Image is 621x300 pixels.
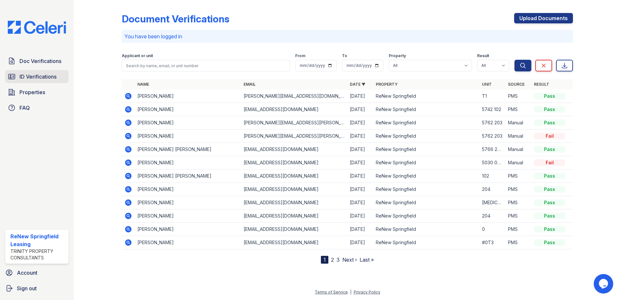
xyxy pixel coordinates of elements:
[336,256,340,263] a: 3
[295,53,305,58] label: From
[347,183,373,196] td: [DATE]
[135,130,241,143] td: [PERSON_NAME]
[479,90,505,103] td: T1
[347,169,373,183] td: [DATE]
[479,130,505,143] td: 5762 203
[514,13,573,23] a: Upload Documents
[241,156,347,169] td: [EMAIL_ADDRESS][DOMAIN_NAME]
[482,82,492,87] a: Unit
[479,116,505,130] td: 5762 203
[479,143,505,156] td: 5766 204
[373,169,479,183] td: ReNew Springfield
[135,103,241,116] td: [PERSON_NAME]
[534,119,565,126] div: Pass
[373,156,479,169] td: ReNew Springfield
[350,290,351,294] div: |
[373,209,479,223] td: ReNew Springfield
[479,169,505,183] td: 102
[505,130,531,143] td: Manual
[534,226,565,232] div: Pass
[376,82,398,87] a: Property
[505,116,531,130] td: Manual
[347,103,373,116] td: [DATE]
[5,101,69,114] a: FAQ
[10,232,66,248] div: ReNew Springfield Leasing
[477,53,489,58] label: Result
[135,169,241,183] td: [PERSON_NAME] [PERSON_NAME]
[135,143,241,156] td: [PERSON_NAME] [PERSON_NAME]
[135,156,241,169] td: [PERSON_NAME]
[241,90,347,103] td: [PERSON_NAME][EMAIL_ADDRESS][DOMAIN_NAME]
[315,290,348,294] a: Terms of Service
[534,159,565,166] div: Fail
[534,133,565,139] div: Fail
[241,169,347,183] td: [EMAIL_ADDRESS][DOMAIN_NAME]
[594,274,615,294] iframe: chat widget
[241,183,347,196] td: [EMAIL_ADDRESS][DOMAIN_NAME]
[122,53,153,58] label: Applicant or unit
[17,269,37,277] span: Account
[373,103,479,116] td: ReNew Springfield
[479,209,505,223] td: 204
[373,223,479,236] td: ReNew Springfield
[373,183,479,196] td: ReNew Springfield
[347,209,373,223] td: [DATE]
[5,86,69,99] a: Properties
[347,156,373,169] td: [DATE]
[122,13,229,25] div: Document Verifications
[342,53,347,58] label: To
[347,116,373,130] td: [DATE]
[505,209,531,223] td: PMS
[347,236,373,249] td: [DATE]
[241,103,347,116] td: [EMAIL_ADDRESS][DOMAIN_NAME]
[347,223,373,236] td: [DATE]
[331,256,334,263] a: 2
[5,55,69,68] a: Doc Verifications
[347,90,373,103] td: [DATE]
[373,116,479,130] td: ReNew Springfield
[534,173,565,179] div: Pass
[534,93,565,99] div: Pass
[321,256,328,264] div: 1
[241,236,347,249] td: [EMAIL_ADDRESS][DOMAIN_NAME]
[19,88,45,96] span: Properties
[135,236,241,249] td: [PERSON_NAME]
[373,143,479,156] td: ReNew Springfield
[350,82,365,87] a: Date ▼
[3,21,71,34] img: CE_Logo_Blue-a8612792a0a2168367f1c8372b55b34899dd931a85d93a1a3d3e32e68fde9ad4.png
[373,236,479,249] td: ReNew Springfield
[19,104,30,112] span: FAQ
[347,196,373,209] td: [DATE]
[354,290,380,294] a: Privacy Policy
[135,209,241,223] td: [PERSON_NAME]
[373,90,479,103] td: ReNew Springfield
[135,196,241,209] td: [PERSON_NAME]
[124,32,570,40] p: You have been logged in
[479,196,505,209] td: [MEDICAL_DATA]
[347,143,373,156] td: [DATE]
[3,266,71,279] a: Account
[479,236,505,249] td: #0T3
[135,90,241,103] td: [PERSON_NAME]
[342,256,357,263] a: Next ›
[347,130,373,143] td: [DATE]
[508,82,525,87] a: Source
[534,186,565,193] div: Pass
[505,156,531,169] td: Manual
[505,183,531,196] td: PMS
[534,199,565,206] div: Pass
[479,103,505,116] td: 5742 102
[505,103,531,116] td: PMS
[360,256,374,263] a: Last »
[373,130,479,143] td: ReNew Springfield
[122,60,290,71] input: Search by name, email, or unit number
[5,70,69,83] a: ID Verifications
[241,223,347,236] td: [EMAIL_ADDRESS][DOMAIN_NAME]
[135,116,241,130] td: [PERSON_NAME]
[10,248,66,261] div: Trinity Property Consultants
[505,236,531,249] td: PMS
[135,183,241,196] td: [PERSON_NAME]
[241,209,347,223] td: [EMAIL_ADDRESS][DOMAIN_NAME]
[479,156,505,169] td: 5030 0T3
[505,223,531,236] td: PMS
